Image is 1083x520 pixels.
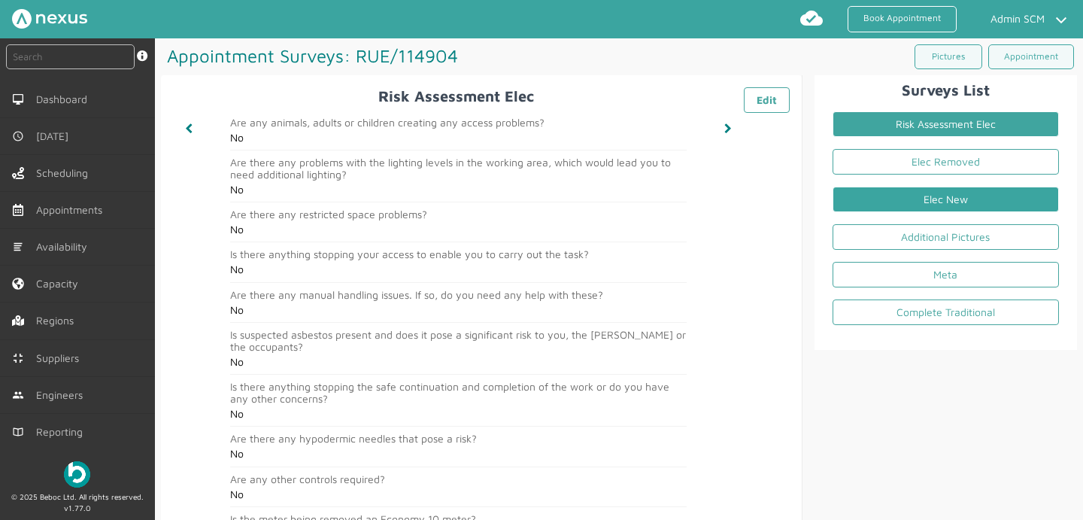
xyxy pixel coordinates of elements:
img: Nexus [12,9,87,29]
h2: No [230,224,687,236]
span: Engineers [36,389,89,401]
a: Pictures [915,44,982,69]
input: Search by: Ref, PostCode, MPAN, MPRN, Account, Customer [6,44,135,69]
img: Beboc Logo [64,461,90,488]
img: capacity-left-menu.svg [12,278,24,290]
h2: No [230,448,687,460]
h2: No [230,263,687,275]
h2: No [230,132,687,144]
span: Regions [36,315,80,327]
span: Capacity [36,278,84,290]
h1: Appointment Surveys: RUE/114904 ️️️ [161,38,619,73]
a: Elec Removed [833,149,1059,175]
a: Additional Pictures [833,224,1059,250]
h2: No [230,488,687,500]
a: Appointment [988,44,1074,69]
span: Dashboard [36,93,93,105]
a: Risk Assessment Elec [833,111,1059,137]
img: md-people.svg [12,389,24,401]
h2: Are there any problems with the lighting levels in the working area, which would lead you to need... [230,157,687,181]
img: md-list.svg [12,241,24,253]
h2: Are any other controls required? [230,473,687,485]
span: [DATE] [36,130,74,142]
span: Scheduling [36,167,94,179]
img: md-contract.svg [12,352,24,364]
a: Book Appointment [848,6,957,32]
h2: No [230,356,687,368]
img: md-time.svg [12,130,24,142]
a: Meta [833,262,1059,287]
h2: Surveys List [821,81,1071,99]
img: scheduling-left-menu.svg [12,167,24,179]
h2: No [230,304,687,316]
h2: Is there anything stopping the safe continuation and completion of the work or do you have any ot... [230,381,687,405]
img: regions.left-menu.svg [12,315,24,327]
a: Edit [744,87,790,113]
h2: Is suspected asbestos present and does it pose a significant risk to you, the [PERSON_NAME] or th... [230,329,687,353]
img: md-book.svg [12,426,24,438]
h2: Are any animals, adults or children creating any access problems? [230,117,687,129]
h2: Are there any hypodermic needles that pose a risk? [230,433,687,445]
img: appointments-left-menu.svg [12,204,24,216]
a: Elec New [833,187,1059,212]
a: Complete Traditional [833,300,1059,325]
h2: Are there any manual handling issues. If so, do you need any help with these? [230,289,687,301]
img: md-cloud-done.svg [799,6,824,30]
h2: Is there anything stopping your access to enable you to carry out the task? [230,248,687,260]
span: Reporting [36,426,89,438]
h2: Are there any restricted space problems? [230,208,687,220]
h2: Risk Assessment Elec ️️️ [173,87,790,105]
h2: No [230,408,687,420]
span: Availability [36,241,93,253]
span: Appointments [36,204,108,216]
img: md-desktop.svg [12,93,24,105]
span: Suppliers [36,352,85,364]
h2: No [230,184,687,196]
